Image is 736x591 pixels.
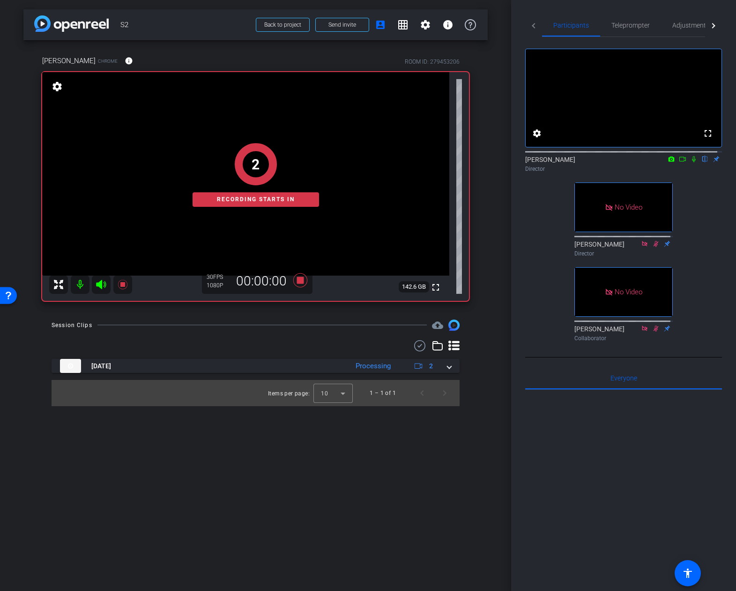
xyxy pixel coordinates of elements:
[52,359,460,373] mat-expansion-panel-header: thumb-nail[DATE]Processing2
[328,21,356,29] span: Send invite
[574,249,673,258] div: Director
[52,321,92,330] div: Session Clips
[432,320,443,331] mat-icon: cloud_upload
[193,192,319,207] div: Recording starts in
[351,361,395,372] div: Processing
[268,389,310,398] div: Items per page:
[429,361,433,371] span: 2
[531,128,543,139] mat-icon: settings
[375,19,386,30] mat-icon: account_box
[611,22,650,29] span: Teleprompter
[615,287,642,296] span: No Video
[574,240,673,258] div: [PERSON_NAME]
[433,382,456,404] button: Next page
[702,128,714,139] mat-icon: fullscreen
[252,154,260,175] div: 2
[682,568,693,579] mat-icon: accessibility
[34,15,109,32] img: app-logo
[610,375,637,381] span: Everyone
[91,361,111,371] span: [DATE]
[525,155,722,173] div: [PERSON_NAME]
[411,382,433,404] button: Previous page
[672,22,709,29] span: Adjustments
[615,203,642,212] span: No Video
[574,324,673,343] div: [PERSON_NAME]
[370,388,396,398] div: 1 – 1 of 1
[448,320,460,331] img: Session clips
[315,18,369,32] button: Send invite
[120,15,250,34] span: S2
[60,359,81,373] img: thumb-nail
[553,22,589,29] span: Participants
[442,19,453,30] mat-icon: info
[699,154,711,163] mat-icon: flip
[264,22,301,28] span: Back to project
[574,334,673,343] div: Collaborator
[256,18,310,32] button: Back to project
[397,19,409,30] mat-icon: grid_on
[420,19,431,30] mat-icon: settings
[525,165,722,173] div: Director
[432,320,443,331] span: Destinations for your clips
